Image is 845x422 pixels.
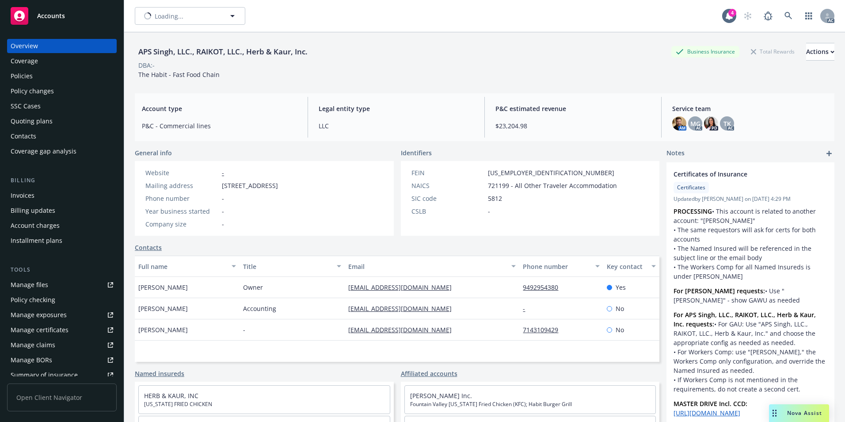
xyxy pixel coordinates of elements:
button: Actions [806,43,834,61]
div: Policy changes [11,84,54,98]
span: Legal entity type [319,104,474,113]
p: • Use "[PERSON_NAME]" - show GAWU as needed [674,286,827,305]
span: Yes [616,283,626,292]
button: Phone number [519,256,603,277]
div: Actions [806,43,834,60]
div: NAICS [411,181,484,190]
a: Accounts [7,4,117,28]
button: Nova Assist [769,404,829,422]
a: 9492954380 [523,283,565,292]
div: Title [243,262,331,271]
a: [EMAIL_ADDRESS][DOMAIN_NAME] [348,304,459,313]
p: • This account is related to another account: "[PERSON_NAME]" • The same requestors will ask for ... [674,207,827,281]
span: Open Client Navigator [7,384,117,411]
a: Manage claims [7,338,117,352]
div: Policies [11,69,33,83]
span: LLC [319,121,474,130]
div: APS Singh, LLC., RAIKOT, LLC., Herb & Kaur, Inc. [135,46,311,58]
div: Phone number [145,194,218,203]
a: Overview [7,39,117,53]
a: Policies [7,69,117,83]
div: Company size [145,219,218,229]
div: Coverage [11,54,38,68]
a: Manage certificates [7,323,117,337]
span: Accounting [243,304,276,313]
span: Identifiers [401,148,432,157]
div: Coverage gap analysis [11,144,76,158]
a: [EMAIL_ADDRESS][DOMAIN_NAME] [348,283,459,292]
a: Policy changes [7,84,117,98]
a: - [222,169,224,177]
a: [EMAIL_ADDRESS][DOMAIN_NAME] [348,326,459,334]
div: Manage files [11,278,48,292]
button: Full name [135,256,240,277]
a: Manage files [7,278,117,292]
span: No [616,325,624,334]
a: Coverage gap analysis [7,144,117,158]
a: Manage exposures [7,308,117,322]
span: Service team [672,104,827,113]
div: Full name [138,262,226,271]
span: [PERSON_NAME] [138,304,188,313]
div: 4 [728,8,736,16]
div: Quoting plans [11,114,53,128]
span: P&C - Commercial lines [142,121,297,130]
div: SIC code [411,194,484,203]
a: Coverage [7,54,117,68]
a: 7143109429 [523,326,565,334]
span: Certificates of Insurance [674,169,804,179]
a: Contacts [7,129,117,143]
span: Owner [243,283,263,292]
div: Summary of insurance [11,368,78,382]
span: TK [723,119,731,128]
span: No [616,304,624,313]
div: FEIN [411,168,484,177]
p: • For GAU: Use "APS Singh, LLC., RAIKOT, LLC., Herb & Kaur, Inc." and choose the appropriate conf... [674,310,827,394]
a: Affiliated accounts [401,369,457,378]
div: Total Rewards [746,46,799,57]
a: SSC Cases [7,99,117,113]
a: Contacts [135,243,162,252]
div: Business Insurance [671,46,739,57]
span: Account type [142,104,297,113]
button: Title [240,256,344,277]
div: Overview [11,39,38,53]
button: Loading... [135,7,245,25]
a: HERB & KAUR, INC [144,391,198,400]
a: Report a Bug [759,7,777,25]
div: Billing [7,176,117,185]
span: - [222,219,224,229]
a: Installment plans [7,234,117,248]
span: [US_EMPLOYER_IDENTIFICATION_NUMBER] [488,168,614,177]
span: [PERSON_NAME] [138,325,188,334]
div: CSLB [411,207,484,216]
a: Named insureds [135,369,184,378]
div: Mailing address [145,181,218,190]
span: MG [690,119,700,128]
span: [US_STATE] FRIED CHICKEN [144,400,384,408]
a: add [824,148,834,159]
span: Fountain Valley [US_STATE] Fried Chicken (KFC); Habit Burger Grill [410,400,651,408]
a: Invoices [7,188,117,203]
strong: For [PERSON_NAME] requests: [674,287,765,295]
div: Phone number [523,262,590,271]
a: Manage BORs [7,353,117,367]
div: Key contact [607,262,646,271]
div: Manage BORs [11,353,52,367]
span: Nova Assist [787,409,822,417]
img: photo [672,116,686,130]
div: Contacts [11,129,36,143]
a: Start snowing [739,7,757,25]
span: Certificates [677,184,705,192]
a: [URL][DOMAIN_NAME] [674,409,740,417]
span: 721199 - All Other Traveler Accommodation [488,181,617,190]
div: Invoices [11,188,34,203]
button: Key contact [603,256,659,277]
span: Loading... [155,12,183,21]
span: General info [135,148,172,157]
a: Policy checking [7,293,117,307]
img: photo [704,116,718,130]
div: Drag to move [769,404,780,422]
a: - [523,304,532,313]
